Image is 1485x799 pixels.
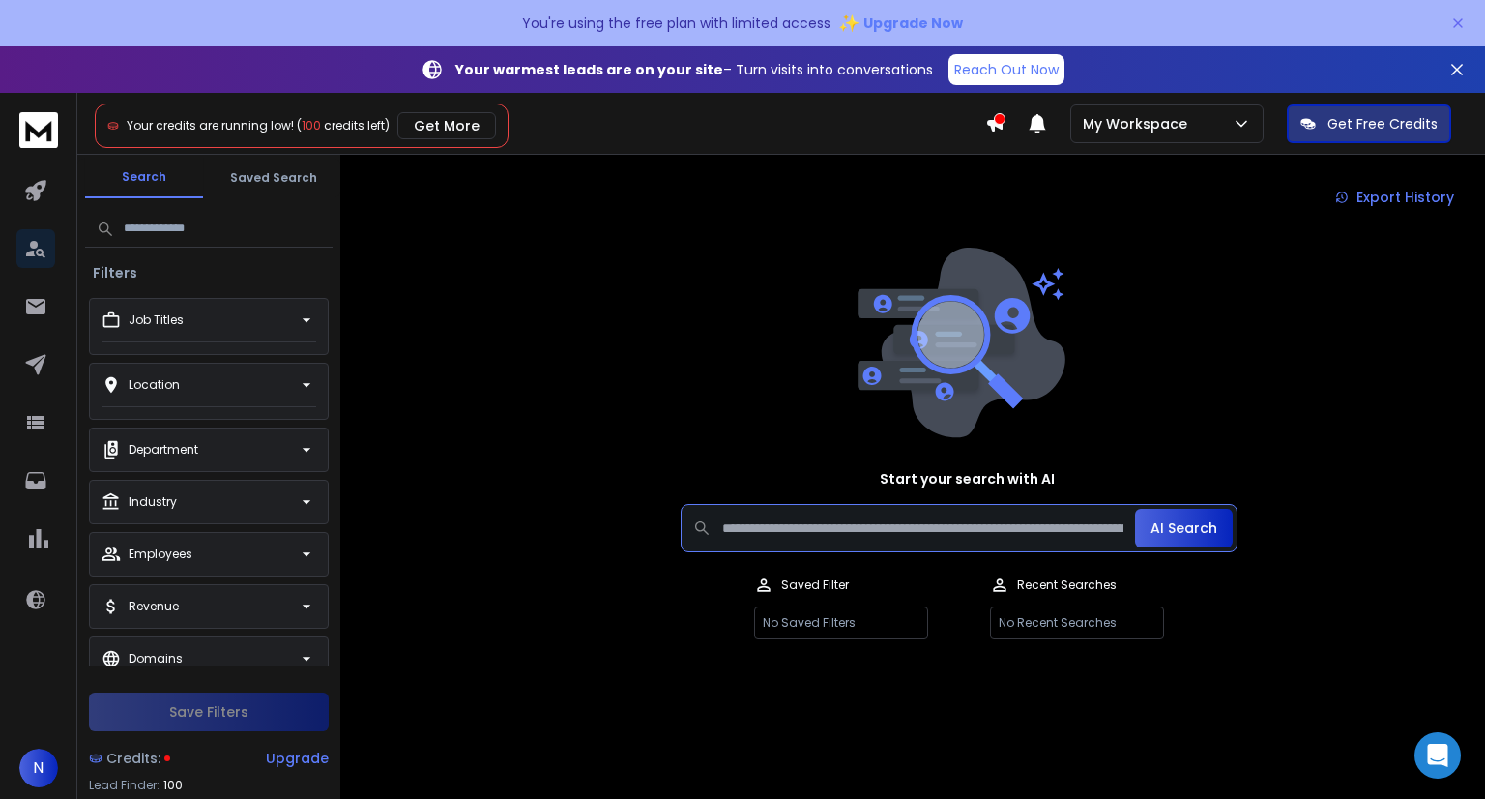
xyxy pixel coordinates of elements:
p: My Workspace [1083,114,1195,133]
button: Get Free Credits [1287,104,1451,143]
button: Saved Search [215,159,333,197]
h1: Start your search with AI [880,469,1055,488]
a: Credits:Upgrade [89,739,329,778]
p: Employees [129,547,192,562]
p: Get Free Credits [1327,114,1438,133]
p: – Turn visits into conversations [455,60,933,79]
p: No Recent Searches [990,607,1164,639]
button: ✨Upgrade Now [838,4,963,43]
p: Saved Filter [781,577,849,593]
p: Revenue [129,599,179,614]
p: Reach Out Now [954,60,1059,79]
p: Recent Searches [1017,577,1117,593]
button: Get More [397,112,496,139]
span: Your credits are running low! [127,117,294,133]
p: You're using the free plan with limited access [522,14,830,33]
p: No Saved Filters [754,607,928,639]
button: N [19,749,58,787]
img: logo [19,112,58,148]
button: AI Search [1135,509,1233,547]
strong: Your warmest leads are on your site [455,60,723,79]
span: ( credits left) [297,117,390,133]
h3: Filters [85,263,145,282]
span: Credits: [106,749,160,768]
p: Industry [129,494,177,510]
span: Upgrade Now [863,14,963,33]
p: Lead Finder: [89,778,160,793]
div: Upgrade [266,749,329,768]
span: 100 [302,117,321,133]
a: Export History [1320,178,1470,217]
img: image [853,248,1065,438]
p: Department [129,442,198,458]
p: Job Titles [129,312,184,328]
p: Domains [129,651,183,666]
button: Search [85,158,203,198]
div: Open Intercom Messenger [1414,732,1461,779]
p: Location [129,377,180,393]
span: ✨ [838,10,859,37]
a: Reach Out Now [948,54,1064,85]
span: 100 [163,778,183,793]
